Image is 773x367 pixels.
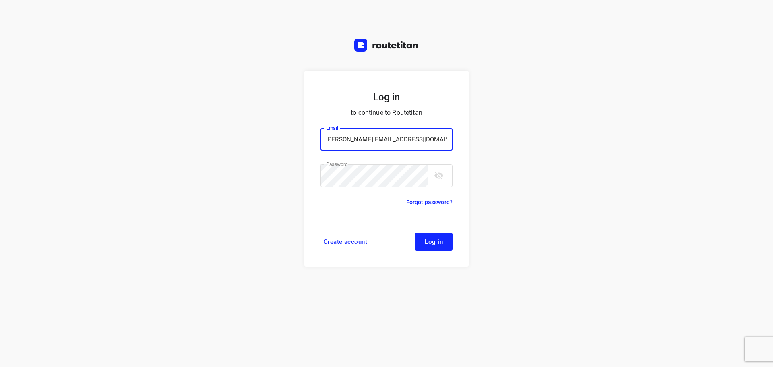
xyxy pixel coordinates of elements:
a: Forgot password? [406,197,453,207]
span: Log in [425,238,443,245]
button: Log in [415,233,453,251]
span: Create account [324,238,367,245]
a: Routetitan [354,39,419,54]
img: Routetitan [354,39,419,52]
h5: Log in [320,90,453,104]
p: to continue to Routetitan [320,107,453,118]
a: Create account [320,233,370,251]
button: toggle password visibility [431,168,447,184]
